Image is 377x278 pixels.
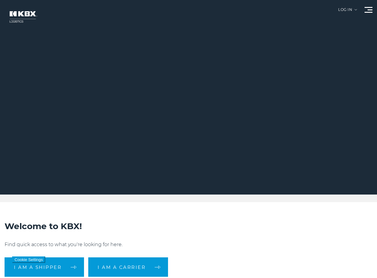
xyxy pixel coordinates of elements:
[14,265,62,270] span: I am a shipper
[5,220,372,232] h2: Welcome to KBX!
[338,8,357,16] div: Log in
[12,256,45,263] button: Cookie Settings
[5,6,41,28] img: kbx logo
[355,9,357,10] img: arrow
[5,257,84,277] a: I am a shipper arrow arrow
[5,241,372,248] p: Find quick access to what you're looking for here.
[98,265,146,270] span: I am a carrier
[88,257,168,277] a: I am a carrier arrow arrow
